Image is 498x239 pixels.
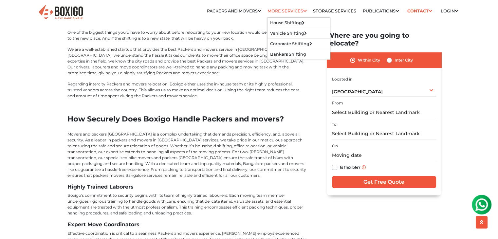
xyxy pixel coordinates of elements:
[270,41,312,46] a: Corporate Shifting
[67,193,306,216] p: Boxigo's commitment to security begins with its team of highly trained labourers. Each moving tea...
[67,221,306,228] h3: Expert Move Coordinators
[7,7,20,20] img: whatsapp-icon.svg
[340,163,360,170] label: Is flexible?
[332,143,338,149] label: On
[332,150,436,161] input: Moving date
[270,31,307,36] a: Vehicle Shifting
[332,128,436,139] input: Select Building or Nearest Landmark
[358,56,380,64] label: Within City
[405,6,434,16] a: Contact
[476,216,488,229] button: scroll up
[67,46,306,76] p: We are a well-established startup that provides the best Packers and movers service in [GEOGRAPHI...
[67,131,306,178] p: Movers and packers [GEOGRAPHIC_DATA] is a complex undertaking that demands precision, efficiency,...
[441,9,458,13] a: Login
[67,29,306,41] p: One of the biggest things you’d have to worry about before relocating to your new location would ...
[363,9,399,13] a: Publications
[332,107,436,118] input: Select Building or Nearest Landmark
[38,4,84,20] img: Boxigo
[207,9,261,13] a: Packers and Movers
[270,52,306,57] a: Bankers Shifting
[332,121,337,127] label: To
[332,89,383,95] span: [GEOGRAPHIC_DATA]
[313,9,356,13] a: Storage Services
[327,31,441,47] h2: Where are you going to relocate?
[332,176,436,188] input: Get Free Quote
[332,100,343,106] label: From
[267,9,307,13] a: More services
[395,56,413,64] label: Inter City
[67,81,306,99] p: Regarding intercity Packers and movers relocation, Boxigo either uses the in-house team or its hi...
[67,184,306,190] h3: Highly Trained Laborers
[362,165,366,169] img: info
[270,20,304,25] a: House Shifting
[332,76,353,82] label: Located in
[67,115,306,123] h2: How Securely Does Boxigo Handle Packers and movers?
